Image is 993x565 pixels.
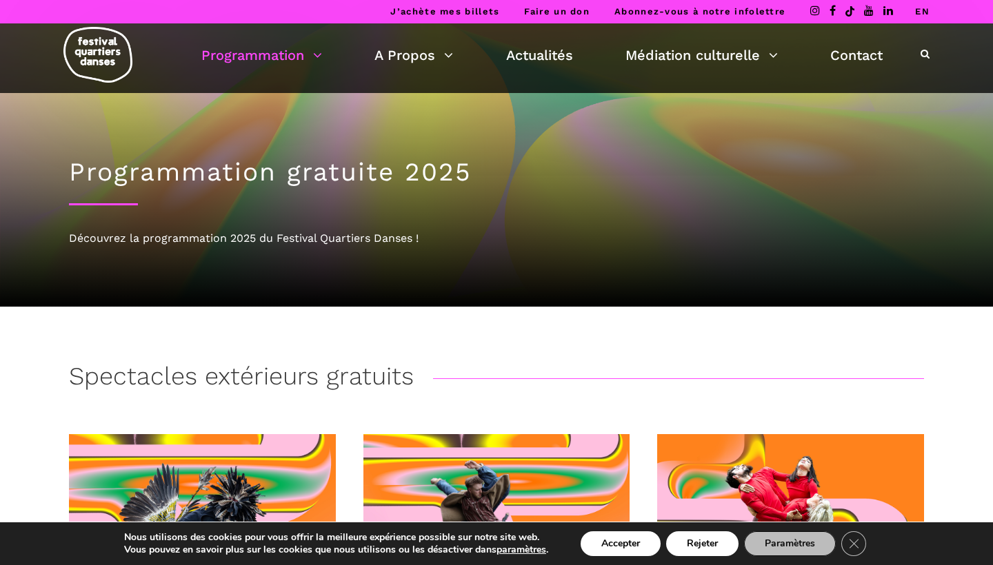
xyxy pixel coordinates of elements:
a: EN [915,6,930,17]
button: Paramètres [744,531,836,556]
div: Découvrez la programmation 2025 du Festival Quartiers Danses ! [69,229,924,247]
a: A Propos [374,43,453,67]
a: Médiation culturelle [625,43,778,67]
img: logo-fqd-med [63,27,132,83]
a: J’achète mes billets [390,6,499,17]
a: Programmation [201,43,322,67]
p: Nous utilisons des cookies pour vous offrir la meilleure expérience possible sur notre site web. [124,531,548,544]
p: Vous pouvez en savoir plus sur les cookies que nous utilisons ou les désactiver dans . [124,544,548,556]
button: Accepter [581,531,661,556]
button: Close GDPR Cookie Banner [841,531,866,556]
button: Rejeter [666,531,739,556]
button: paramètres [496,544,546,556]
a: Faire un don [524,6,590,17]
h3: Spectacles extérieurs gratuits [69,362,414,396]
a: Actualités [506,43,573,67]
h1: Programmation gratuite 2025 [69,157,924,187]
a: Abonnez-vous à notre infolettre [614,6,785,17]
a: Contact [830,43,883,67]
